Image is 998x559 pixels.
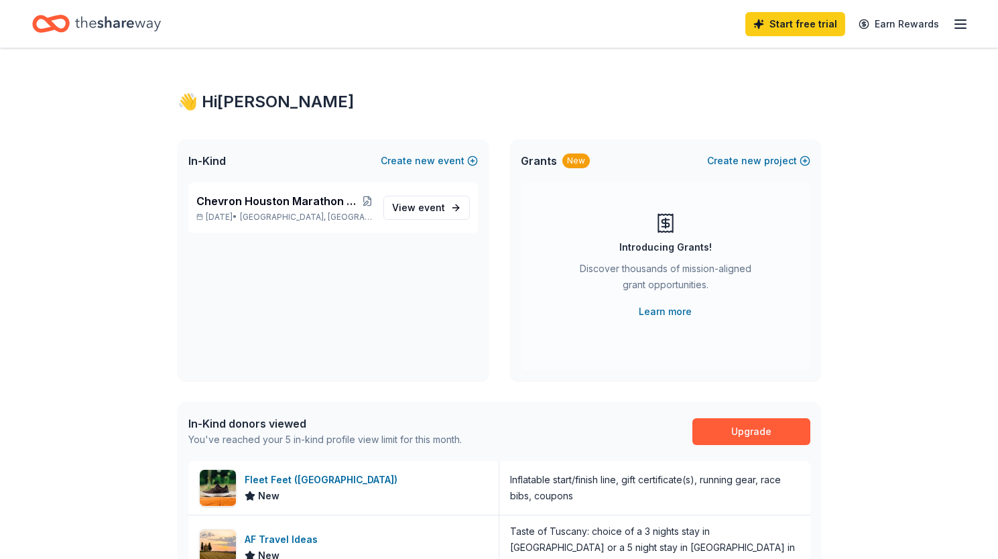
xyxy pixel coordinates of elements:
[200,470,236,506] img: Image for Fleet Feet (Houston)
[32,8,161,40] a: Home
[188,153,226,169] span: In-Kind
[510,472,800,504] div: Inflatable start/finish line, gift certificate(s), running gear, race bibs, coupons
[619,239,712,255] div: Introducing Grants!
[392,200,445,216] span: View
[245,532,323,548] div: AF Travel Ideas
[240,212,372,223] span: [GEOGRAPHIC_DATA], [GEOGRAPHIC_DATA]
[258,488,279,504] span: New
[245,472,403,488] div: Fleet Feet ([GEOGRAPHIC_DATA])
[562,153,590,168] div: New
[383,196,470,220] a: View event
[707,153,810,169] button: Createnewproject
[188,432,462,448] div: You've reached your 5 in-kind profile view limit for this month.
[415,153,435,169] span: new
[574,261,757,298] div: Discover thousands of mission-aligned grant opportunities.
[188,416,462,432] div: In-Kind donors viewed
[196,212,373,223] p: [DATE] •
[178,91,821,113] div: 👋 Hi [PERSON_NAME]
[639,304,692,320] a: Learn more
[418,202,445,213] span: event
[851,12,947,36] a: Earn Rewards
[692,418,810,445] a: Upgrade
[196,193,362,209] span: Chevron Houston Marathon Run for a Reason program, running on behalf of the Houston SPCA
[741,153,761,169] span: new
[521,153,557,169] span: Grants
[745,12,845,36] a: Start free trial
[381,153,478,169] button: Createnewevent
